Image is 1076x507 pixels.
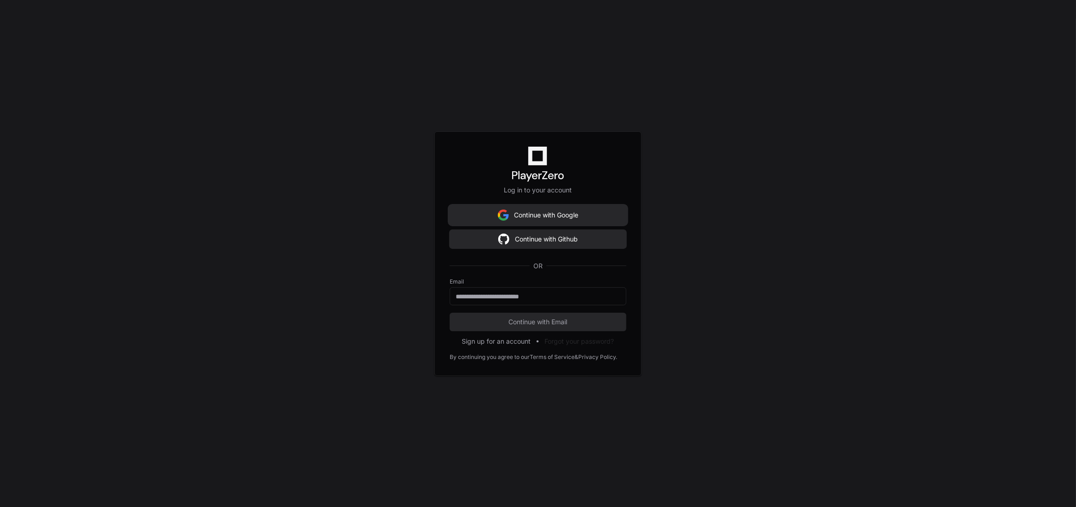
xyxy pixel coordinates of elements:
a: Terms of Service [530,353,575,361]
button: Continue with Github [450,230,626,248]
button: Continue with Email [450,313,626,331]
button: Sign up for an account [462,337,531,346]
div: & [575,353,578,361]
button: Forgot your password? [545,337,614,346]
button: Continue with Google [450,206,626,224]
p: Log in to your account [450,185,626,195]
span: OR [530,261,546,271]
a: Privacy Policy. [578,353,617,361]
span: Continue with Email [450,317,626,327]
label: Email [450,278,626,285]
img: Sign in with google [498,230,509,248]
img: Sign in with google [498,206,509,224]
div: By continuing you agree to our [450,353,530,361]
